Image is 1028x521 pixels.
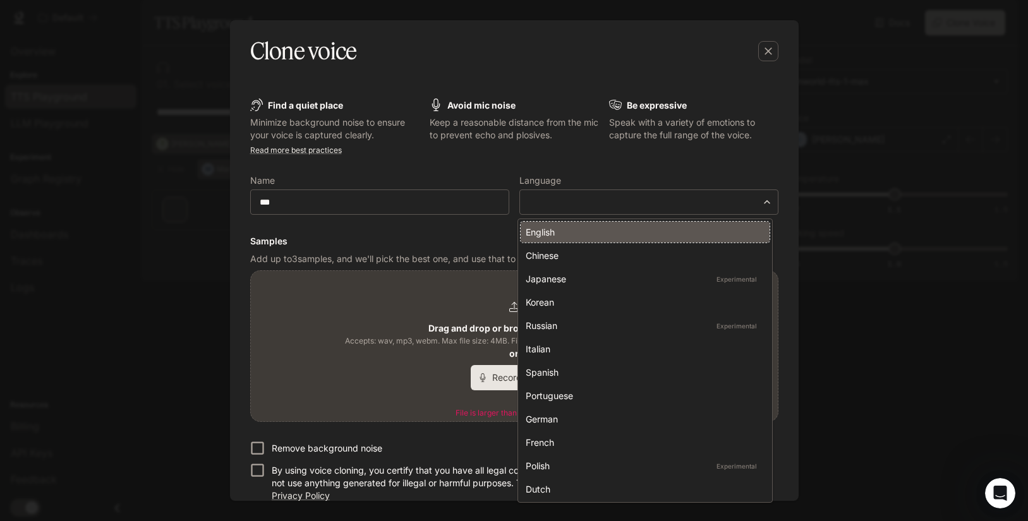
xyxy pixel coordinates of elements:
[526,482,759,496] div: Dutch
[526,296,759,309] div: Korean
[526,319,759,332] div: Russian
[985,478,1015,508] iframe: Intercom live chat
[526,389,759,402] div: Portuguese
[526,342,759,356] div: Italian
[526,436,759,449] div: French
[526,249,759,262] div: Chinese
[714,460,759,472] p: Experimental
[526,459,759,472] div: Polish
[526,412,759,426] div: German
[714,320,759,332] p: Experimental
[526,272,759,285] div: Japanese
[526,366,759,379] div: Spanish
[526,225,759,239] div: English
[714,273,759,285] p: Experimental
